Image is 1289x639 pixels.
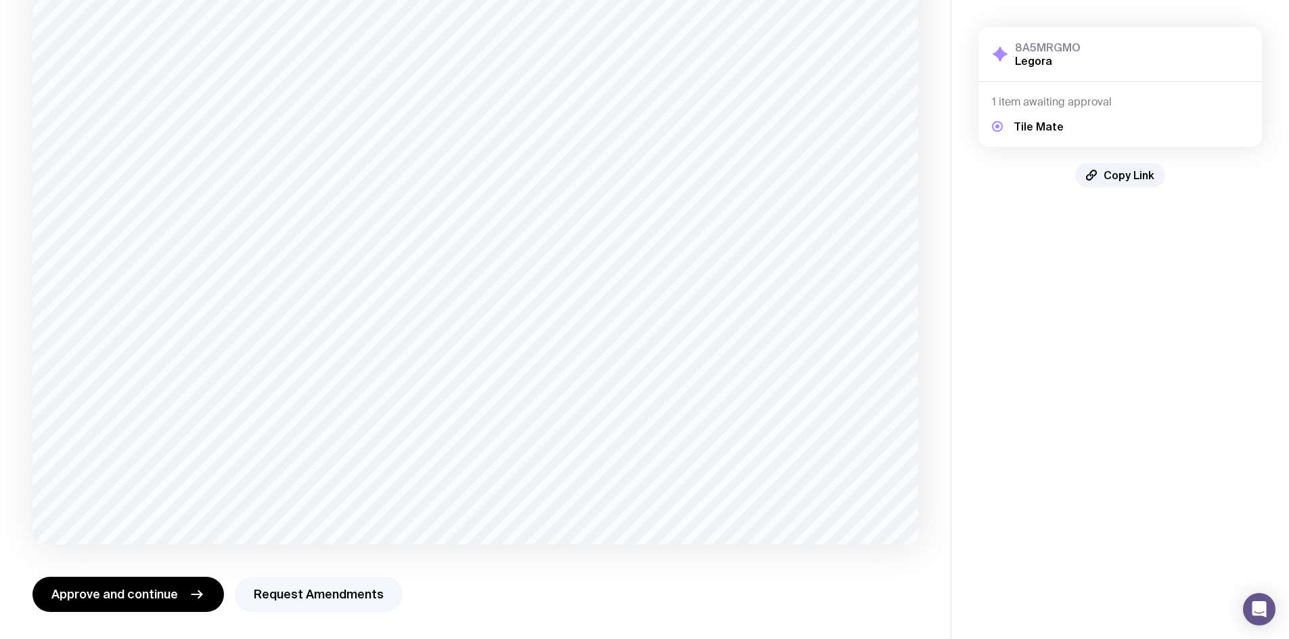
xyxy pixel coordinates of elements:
button: Request Amendments [235,577,403,612]
button: Approve and continue [32,577,224,612]
span: Approve and continue [51,586,178,602]
h5: Tile Mate [1014,120,1064,133]
h2: Legora [1015,54,1081,68]
h4: 1 item awaiting approval [992,95,1248,109]
h3: 8A5MRGMO [1015,41,1081,54]
div: Open Intercom Messenger [1243,593,1275,625]
button: Copy Link [1075,163,1165,187]
span: Copy Link [1104,168,1154,182]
